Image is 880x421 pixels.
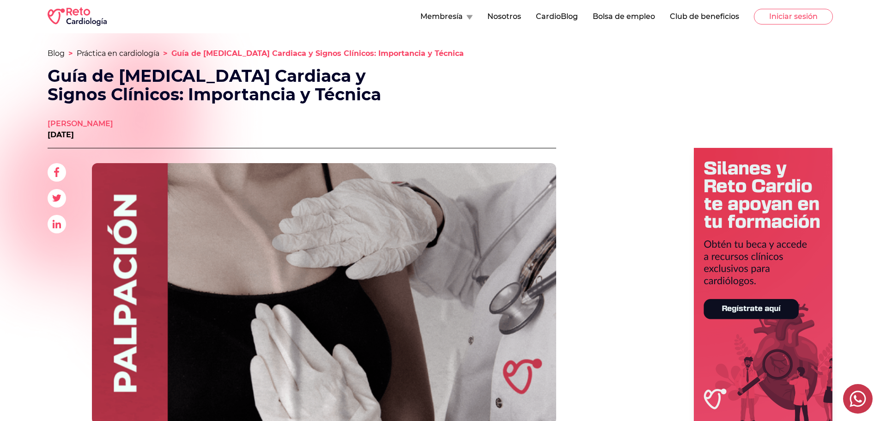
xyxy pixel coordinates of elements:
[68,49,73,58] span: >
[593,11,655,22] button: Bolsa de empleo
[48,118,113,129] a: [PERSON_NAME]
[670,11,739,22] button: Club de beneficios
[48,67,402,104] h1: Guía de [MEDICAL_DATA] Cardiaca y Signos Clínicos: Importancia y Técnica
[487,11,521,22] button: Nosotros
[48,129,113,140] p: [DATE]
[48,7,107,26] img: RETO Cardio Logo
[77,49,159,58] a: Práctica en cardiología
[536,11,578,22] button: CardioBlog
[163,49,168,58] span: >
[420,11,473,22] button: Membresía
[48,49,65,58] a: Blog
[171,49,464,58] span: Guía de [MEDICAL_DATA] Cardiaca y Signos Clínicos: Importancia y Técnica
[754,9,833,24] button: Iniciar sesión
